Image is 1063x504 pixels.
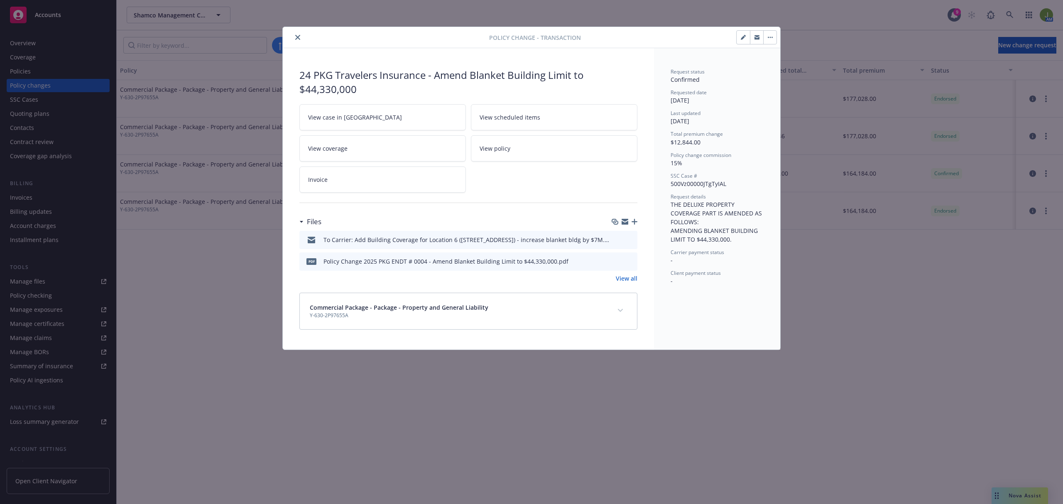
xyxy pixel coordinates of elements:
button: close [293,32,303,42]
button: download file [613,257,620,266]
div: Files [299,216,321,227]
div: To Carrier: Add Building Coverage for Location 6 ([STREET_ADDRESS]) - increase blanket bldg by $7... [323,235,610,244]
span: 15% [671,159,682,167]
span: Policy change - Transaction [489,33,581,42]
span: Policy change commission [671,152,731,159]
a: View coverage [299,135,466,161]
span: THE DELUXE PROPERTY COVERAGE PART IS AMENDED AS FOLLOWS: AMENDING BLANKET BUILDING LIMIT TO $44,3... [671,201,764,243]
a: Invoice [299,166,466,193]
a: View all [616,274,637,283]
span: [DATE] [671,117,689,125]
span: pdf [306,258,316,264]
span: Client payment status [671,269,721,276]
button: download file [613,235,620,244]
a: View policy [471,135,637,161]
span: Carrier payment status [671,249,724,256]
span: $12,844.00 [671,138,701,146]
span: SSC Case # [671,172,697,179]
span: Y-630-2P97655A [310,312,488,319]
span: View coverage [308,144,348,153]
div: 24 PKG Travelers Insurance - Amend Blanket Building Limit to $44,330,000 [299,68,637,96]
button: preview file [627,235,634,244]
span: View policy [480,144,510,153]
span: Confirmed [671,76,700,83]
a: View scheduled items [471,104,637,130]
div: Policy Change 2025 PKG ENDT # 0004 - Amend Blanket Building Limit to $44,330,000.pdf [323,257,568,266]
span: Request details [671,193,706,200]
a: View case in [GEOGRAPHIC_DATA] [299,104,466,130]
span: View scheduled items [480,113,540,122]
span: Total premium change [671,130,723,137]
span: - [671,256,673,264]
span: Invoice [308,175,328,184]
span: Request status [671,68,705,75]
h3: Files [307,216,321,227]
span: View case in [GEOGRAPHIC_DATA] [308,113,402,122]
span: - [671,277,673,285]
button: preview file [627,257,634,266]
span: 500Vz00000JTgTyIAL [671,180,726,188]
button: expand content [614,304,627,317]
div: Commercial Package - Package - Property and General LiabilityY-630-2P97655Aexpand content [300,293,637,329]
span: [DATE] [671,96,689,104]
span: Requested date [671,89,707,96]
span: Commercial Package - Package - Property and General Liability [310,303,488,312]
span: Last updated [671,110,701,117]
